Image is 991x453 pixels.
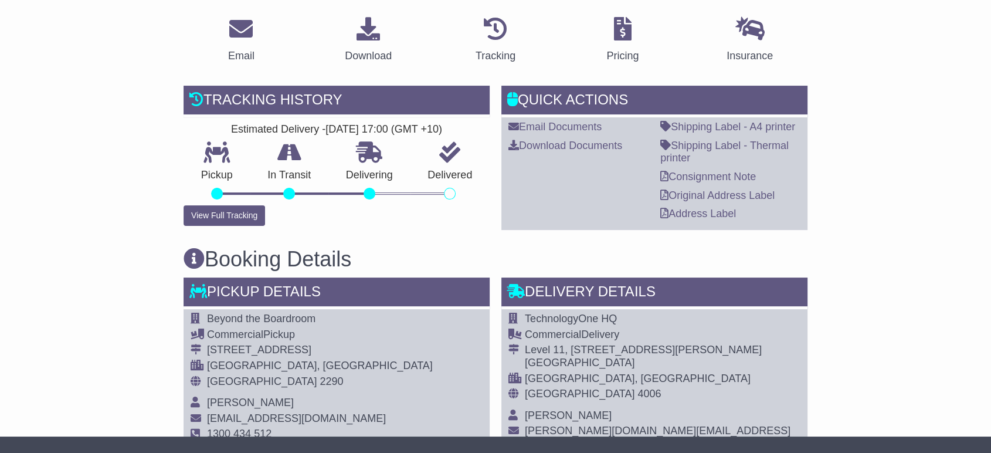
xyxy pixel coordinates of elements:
[207,329,263,340] span: Commercial
[525,329,581,340] span: Commercial
[508,140,622,151] a: Download Documents
[501,278,807,309] div: Delivery Details
[599,13,646,68] a: Pricing
[207,313,315,324] span: Beyond the Boardroom
[250,169,329,182] p: In Transit
[501,86,807,117] div: Quick Actions
[660,121,795,133] a: Shipping Label - A4 printer
[660,190,775,201] a: Original Address Label
[525,329,800,342] div: Delivery
[525,373,800,386] div: [GEOGRAPHIC_DATA], [GEOGRAPHIC_DATA]
[184,205,265,226] button: View Full Tracking
[525,410,612,421] span: [PERSON_NAME]
[660,140,789,164] a: Shipping Label - Thermal printer
[637,388,661,400] span: 4006
[508,121,602,133] a: Email Documents
[207,376,317,387] span: [GEOGRAPHIC_DATA]
[345,48,392,64] div: Download
[468,13,523,68] a: Tracking
[184,123,490,136] div: Estimated Delivery -
[328,169,410,182] p: Delivering
[525,357,800,370] div: [GEOGRAPHIC_DATA]
[660,208,736,219] a: Address Label
[207,360,433,373] div: [GEOGRAPHIC_DATA], [GEOGRAPHIC_DATA]
[207,397,294,408] span: [PERSON_NAME]
[184,169,250,182] p: Pickup
[325,123,442,136] div: [DATE] 17:00 (GMT +10)
[525,388,634,400] span: [GEOGRAPHIC_DATA]
[476,48,515,64] div: Tracking
[184,248,807,271] h3: Booking Details
[525,313,617,324] span: TechnologyOne HQ
[220,13,262,68] a: Email
[606,48,639,64] div: Pricing
[525,425,790,449] span: [PERSON_NAME][DOMAIN_NAME][EMAIL_ADDRESS][DOMAIN_NAME]
[207,329,433,342] div: Pickup
[410,169,490,182] p: Delivered
[228,48,254,64] div: Email
[207,344,433,357] div: [STREET_ADDRESS]
[207,428,271,440] span: 1300 434 512
[320,376,343,387] span: 2290
[337,13,399,68] a: Download
[207,413,386,424] span: [EMAIL_ADDRESS][DOMAIN_NAME]
[184,86,490,117] div: Tracking history
[660,171,756,182] a: Consignment Note
[525,344,800,357] div: Level 11, [STREET_ADDRESS][PERSON_NAME]
[727,48,773,64] div: Insurance
[184,278,490,309] div: Pickup Details
[719,13,780,68] a: Insurance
